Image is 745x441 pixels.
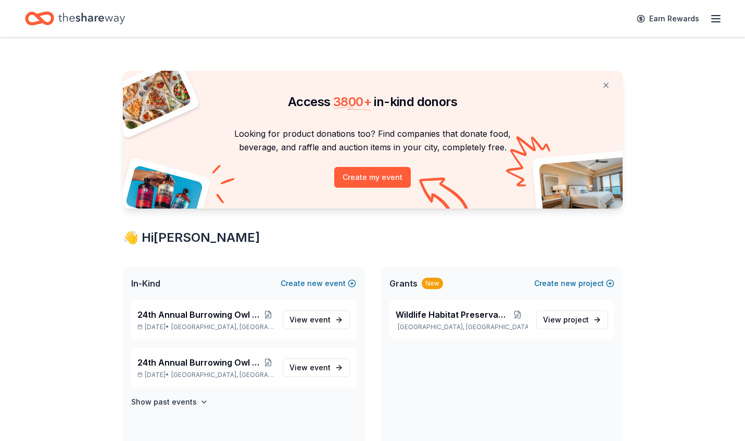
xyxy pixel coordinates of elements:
span: 24th Annual Burrowing Owl Festival and on-line auction [137,356,263,369]
span: View [289,361,331,374]
button: Show past events [131,396,208,408]
a: View project [536,310,608,329]
a: View event [283,358,350,377]
span: [GEOGRAPHIC_DATA], [GEOGRAPHIC_DATA] [171,371,274,379]
span: View [543,314,589,326]
span: Access in-kind donors [288,94,457,109]
p: [DATE] • [137,323,274,331]
span: event [310,315,331,324]
div: New [422,278,443,289]
h4: Show past events [131,396,197,408]
p: [DATE] • [137,371,274,379]
button: Createnewproject [534,277,614,290]
span: project [563,315,589,324]
span: In-Kind [131,277,160,290]
span: [GEOGRAPHIC_DATA], [GEOGRAPHIC_DATA] [171,323,274,331]
button: Create my event [334,167,411,188]
button: Createnewevent [281,277,356,290]
span: Grants [389,277,418,290]
a: Home [25,6,125,31]
span: new [307,277,323,290]
p: Looking for product donations too? Find companies that donate food, beverage, and raffle and auct... [135,127,610,154]
span: View [289,314,331,326]
a: Earn Rewards [630,9,705,28]
span: event [310,363,331,372]
span: 24th Annual Burrowing Owl Festival and on-line auction [137,308,263,321]
div: 👋 Hi [PERSON_NAME] [123,229,623,246]
p: [GEOGRAPHIC_DATA], [GEOGRAPHIC_DATA] [396,323,528,331]
img: Pizza [111,64,192,131]
span: new [561,277,576,290]
span: Wildlife Habitat Preservation [396,308,508,321]
img: Curvy arrow [419,177,471,216]
span: 3800 + [333,94,371,109]
a: View event [283,310,350,329]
